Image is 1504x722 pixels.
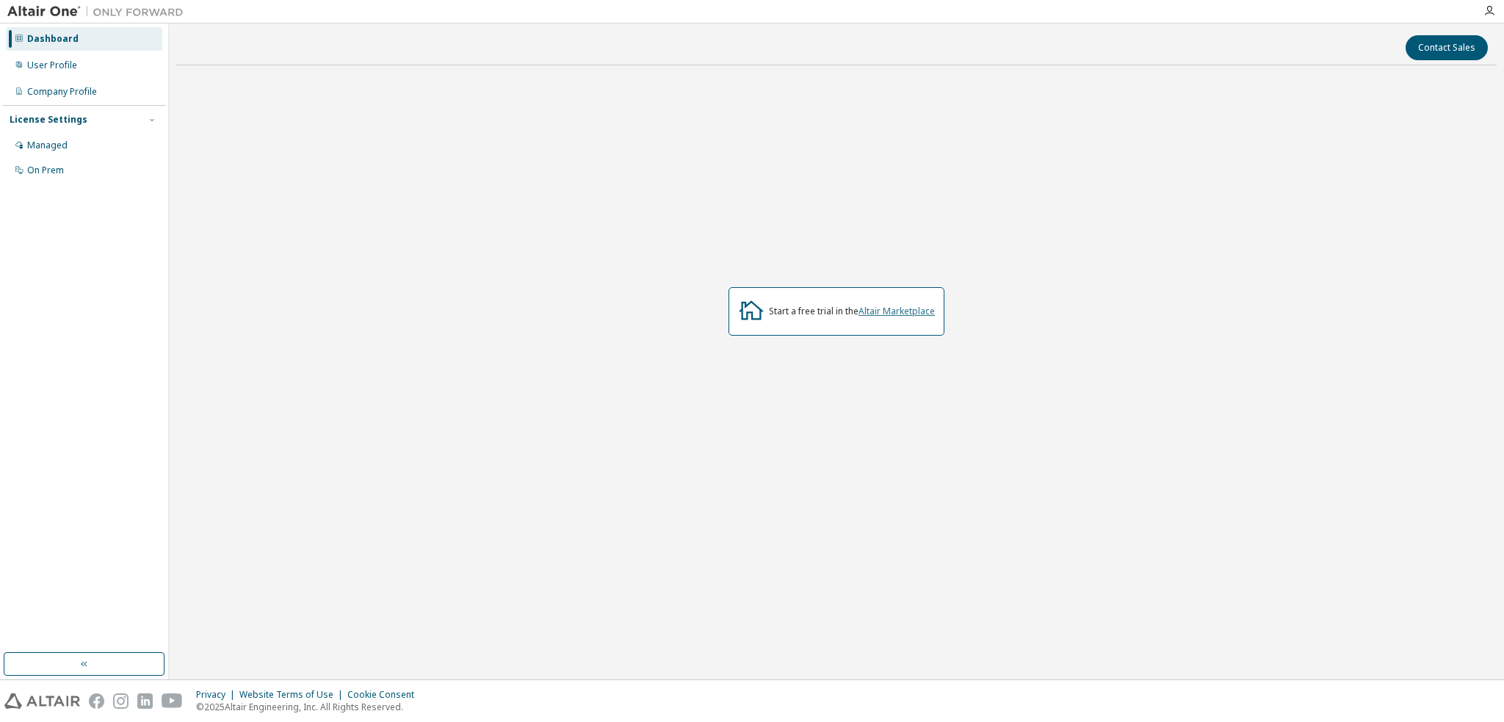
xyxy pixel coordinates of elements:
img: instagram.svg [113,693,129,709]
button: Contact Sales [1406,35,1488,60]
a: Altair Marketplace [858,305,935,317]
img: Altair One [7,4,191,19]
div: License Settings [10,114,87,126]
div: Website Terms of Use [239,689,347,701]
p: © 2025 Altair Engineering, Inc. All Rights Reserved. [196,701,423,713]
img: facebook.svg [89,693,104,709]
div: Managed [27,140,68,151]
img: altair_logo.svg [4,693,80,709]
img: youtube.svg [162,693,183,709]
div: On Prem [27,165,64,176]
div: User Profile [27,59,77,71]
div: Cookie Consent [347,689,423,701]
div: Dashboard [27,33,79,45]
div: Privacy [196,689,239,701]
div: Start a free trial in the [769,306,935,317]
div: Company Profile [27,86,97,98]
img: linkedin.svg [137,693,153,709]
